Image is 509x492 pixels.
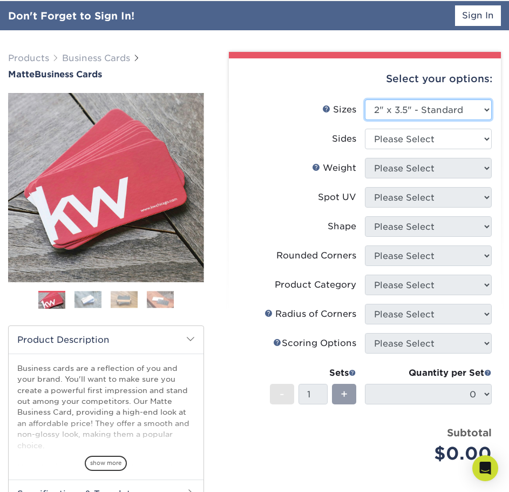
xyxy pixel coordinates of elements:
[447,427,492,438] strong: Subtotal
[318,191,356,204] div: Spot UV
[38,287,65,314] img: Business Cards 01
[280,386,284,402] span: -
[85,456,127,470] span: show more
[8,69,204,79] h1: Business Cards
[8,89,204,285] img: Matte 01
[8,69,35,79] span: Matte
[365,367,492,380] div: Quantity per Set
[472,455,498,481] div: Open Intercom Messenger
[273,337,356,350] div: Scoring Options
[147,291,174,308] img: Business Cards 04
[341,386,348,402] span: +
[8,9,134,24] div: Don't Forget to Sign In!
[270,367,356,380] div: Sets
[62,53,130,63] a: Business Cards
[237,58,492,99] div: Select your options:
[8,53,49,63] a: Products
[74,291,101,308] img: Business Cards 02
[312,162,356,175] div: Weight
[373,441,492,467] div: $0.00
[275,278,356,291] div: Product Category
[332,132,356,145] div: Sides
[8,69,204,79] a: MatteBusiness Cards
[328,220,356,233] div: Shape
[322,103,356,116] div: Sizes
[455,5,501,26] a: Sign In
[111,291,138,308] img: Business Cards 03
[264,308,356,321] div: Radius of Corners
[9,326,203,354] h2: Product Description
[276,249,356,262] div: Rounded Corners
